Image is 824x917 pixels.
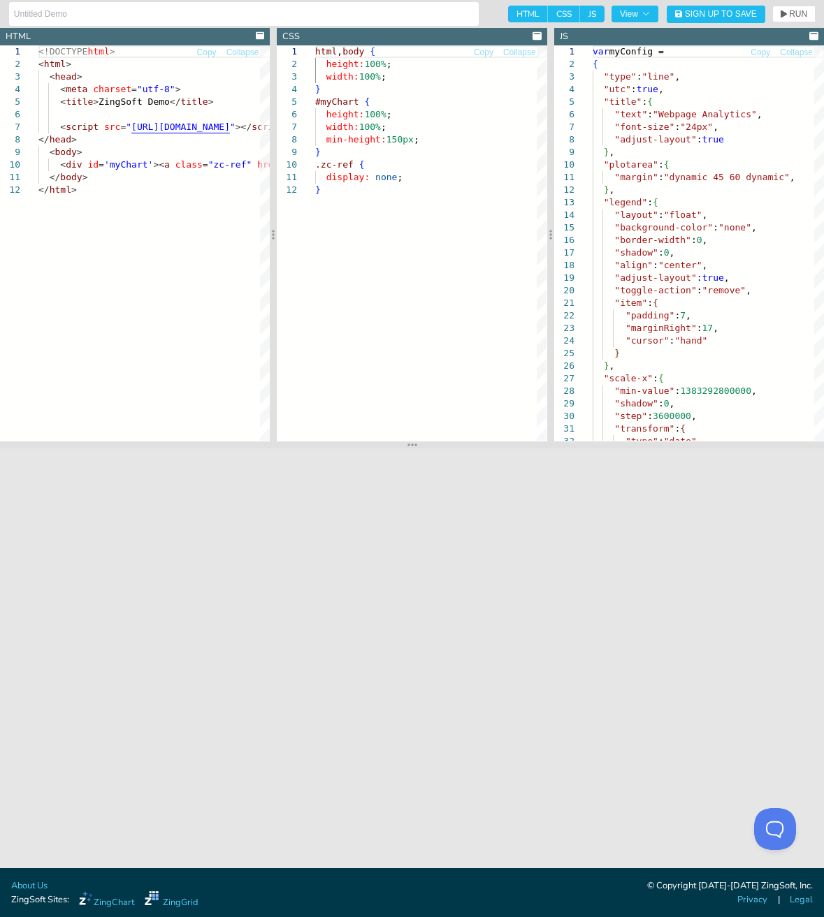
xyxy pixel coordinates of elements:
[614,298,647,308] span: "item"
[554,309,574,322] div: 22
[60,172,82,182] span: body
[60,84,66,94] span: <
[614,272,696,283] span: "adjust-layout"
[137,84,175,94] span: "utf-8"
[131,122,230,132] span: [URL][DOMAIN_NAME]
[342,46,364,57] span: body
[751,386,757,396] span: ,
[680,386,751,396] span: 1383292800000
[6,30,31,43] div: HTML
[110,46,115,57] span: >
[680,423,686,434] span: {
[11,879,48,893] a: About Us
[386,109,392,119] span: ;
[326,109,365,119] span: height:
[614,172,658,182] span: "margin"
[663,398,669,409] span: 0
[603,360,609,371] span: }
[713,323,718,333] span: ,
[55,147,76,157] span: body
[609,147,614,157] span: ,
[658,210,664,220] span: :
[120,122,126,132] span: =
[790,893,813,907] a: Legal
[614,260,653,270] span: "align"
[686,310,691,321] span: ,
[663,172,789,182] span: "dynamic 45 60 dynamic"
[554,322,574,335] div: 23
[647,298,653,308] span: :
[175,159,203,170] span: class
[60,159,66,170] span: <
[226,46,260,59] button: Collapse
[674,71,680,82] span: ,
[554,221,574,234] div: 15
[93,84,131,94] span: charset
[702,272,723,283] span: true
[779,46,814,59] button: Collapse
[626,335,670,346] span: "cursor"
[381,122,386,132] span: ;
[50,172,61,182] span: </
[277,45,297,58] div: 1
[653,373,658,383] span: :
[508,6,548,22] span: HTML
[554,146,574,159] div: 9
[153,159,164,170] span: ><
[603,147,609,157] span: }
[277,171,297,184] div: 11
[38,184,50,195] span: </
[780,48,813,57] span: Collapse
[554,272,574,284] div: 19
[751,48,770,57] span: Copy
[691,235,697,245] span: :
[548,6,580,22] span: CSS
[93,96,99,107] span: >
[315,184,321,195] span: }
[789,10,807,18] span: RUN
[658,398,664,409] span: :
[175,84,181,94] span: >
[554,159,574,171] div: 10
[87,46,109,57] span: html
[658,436,664,446] span: :
[554,259,574,272] div: 18
[554,45,574,58] div: 1
[554,71,574,83] div: 3
[326,134,386,145] span: min-height:
[60,122,66,132] span: <
[60,96,66,107] span: <
[326,122,359,132] span: width:
[554,184,574,196] div: 12
[365,59,386,69] span: 100%
[614,348,620,358] span: }
[663,210,702,220] span: "float"
[674,386,680,396] span: :
[603,71,636,82] span: "type"
[50,71,55,82] span: <
[554,385,574,397] div: 28
[614,222,713,233] span: "background-color"
[603,184,609,195] span: }
[713,222,718,233] span: :
[603,159,658,170] span: "plotarea"
[696,272,702,283] span: :
[653,411,691,421] span: 3600000
[554,435,574,448] div: 32
[614,411,647,421] span: "step"
[647,109,653,119] span: :
[614,210,658,220] span: "layout"
[14,3,474,25] input: Untitled Demo
[702,285,746,295] span: "remove"
[277,121,297,133] div: 7
[680,310,686,321] span: 7
[653,298,658,308] span: {
[696,285,702,295] span: :
[554,234,574,247] div: 16
[658,172,664,182] span: :
[642,71,674,82] span: "line"
[554,335,574,347] div: 24
[724,272,730,283] span: ,
[326,172,370,182] span: display:
[554,209,574,221] div: 14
